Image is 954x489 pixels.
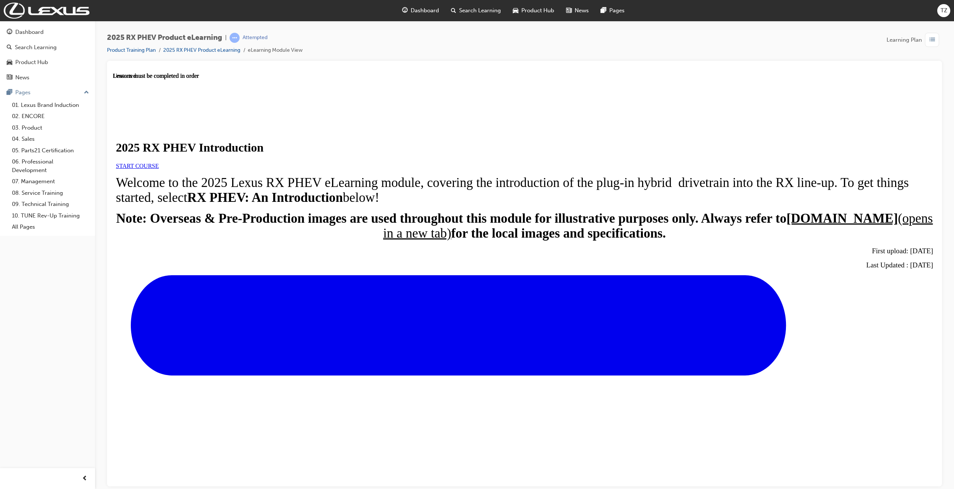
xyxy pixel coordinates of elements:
[937,4,950,17] button: TZ
[270,139,820,168] span: (opens in a new tab)
[566,6,572,15] span: news-icon
[4,3,89,19] img: Trak
[3,24,92,86] button: DashboardSearch LearningProduct HubNews
[753,188,820,196] span: Last Updated : [DATE]
[9,156,92,176] a: 06. Professional Development
[759,174,820,182] span: First upload: [DATE]
[3,86,92,99] button: Pages
[338,153,553,168] strong: for the local images and specifications.
[396,3,445,18] a: guage-iconDashboard
[411,6,439,15] span: Dashboard
[270,139,820,168] a: [DOMAIN_NAME](opens in a new tab)
[3,68,820,82] h1: 2025 RX PHEV Introduction
[225,34,227,42] span: |
[521,6,554,15] span: Product Hub
[7,44,12,51] span: search-icon
[9,122,92,134] a: 03. Product
[248,46,303,55] li: eLearning Module View
[575,6,589,15] span: News
[7,29,12,36] span: guage-icon
[107,47,156,53] a: Product Training Plan
[595,3,631,18] a: pages-iconPages
[84,88,89,98] span: up-icon
[163,47,240,53] a: 2025 RX PHEV Product eLearning
[560,3,595,18] a: news-iconNews
[929,35,935,45] span: list-icon
[15,58,48,67] div: Product Hub
[887,33,942,47] button: Learning Plan
[15,88,31,97] div: Pages
[75,118,230,132] strong: RX PHEV: An Introduction
[887,36,922,44] span: Learning Plan
[3,25,92,39] a: Dashboard
[9,133,92,145] a: 04. Sales
[15,73,29,82] div: News
[507,3,560,18] a: car-iconProduct Hub
[451,6,456,15] span: search-icon
[3,103,796,132] span: Welcome to the 2025 Lexus RX PHEV eLearning module, covering the introduction of the plug-in hybr...
[9,199,92,210] a: 09. Technical Training
[15,43,57,52] div: Search Learning
[243,34,268,41] div: Attempted
[82,474,88,483] span: prev-icon
[3,90,46,96] a: START COURSE
[9,176,92,187] a: 07. Management
[601,6,606,15] span: pages-icon
[7,74,12,81] span: news-icon
[402,6,408,15] span: guage-icon
[513,6,518,15] span: car-icon
[3,71,92,85] a: News
[9,187,92,199] a: 08. Service Training
[7,59,12,66] span: car-icon
[3,41,92,54] a: Search Learning
[3,139,674,153] strong: Note: Overseas & Pre-Production images are used throughout this module for illustrative purposes ...
[9,221,92,233] a: All Pages
[15,28,44,36] div: Dashboard
[459,6,501,15] span: Search Learning
[9,99,92,111] a: 01. Lexus Brand Induction
[107,34,222,42] span: 2025 RX PHEV Product eLearning
[3,55,92,69] a: Product Hub
[609,6,625,15] span: Pages
[9,210,92,222] a: 10. TUNE Rev-Up Training
[445,3,507,18] a: search-iconSearch Learning
[941,6,947,15] span: TZ
[9,145,92,156] a: 05. Parts21 Certification
[7,89,12,96] span: pages-icon
[9,111,92,122] a: 02. ENCORE
[230,33,240,43] span: learningRecordVerb_ATTEMPT-icon
[673,139,785,153] strong: [DOMAIN_NAME]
